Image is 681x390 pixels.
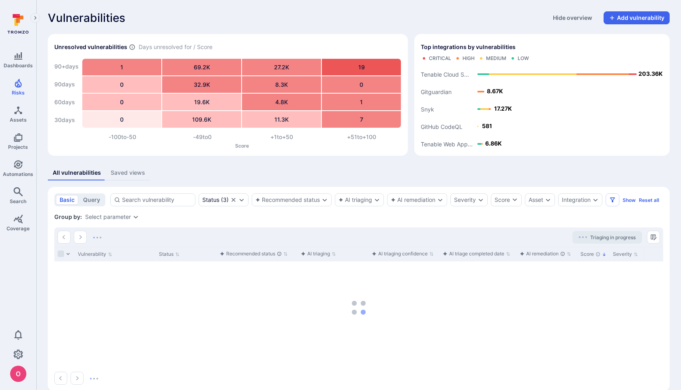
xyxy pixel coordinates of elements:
button: basic [56,195,78,205]
span: Top integrations by vulnerabilities [421,43,516,51]
div: 11.3K [242,111,321,128]
text: 17.27K [494,105,512,112]
button: Sort by function(){return k.createElement(pN.A,{direction:"row",alignItems:"center",gap:4},k.crea... [372,251,434,257]
div: Saved views [111,169,145,177]
div: 7 [322,111,401,128]
div: 90+ days [54,58,79,75]
div: High [463,55,475,62]
text: 203.36K [638,70,663,77]
span: Vulnerabilities [48,11,125,24]
span: Projects [8,144,28,150]
div: Critical [429,55,451,62]
div: AI triaging confidence [372,250,428,258]
div: 27.2K [242,59,321,75]
button: Hide overview [548,11,597,24]
button: Go to the next page [74,231,87,244]
span: Risks [12,90,25,96]
button: Clear selection [230,197,237,203]
div: 19 [322,59,401,75]
div: 32.9K [162,76,241,93]
button: Expand dropdown [133,214,139,220]
button: Go to the next page [71,372,84,385]
div: 30 days [54,112,79,128]
div: -49 to 0 [163,133,242,141]
div: grouping parameters [85,214,139,220]
button: Sort by function(){return k.createElement(pN.A,{direction:"row",alignItems:"center",gap:4},k.crea... [220,251,288,257]
text: 6.86K [485,140,502,147]
div: Recommended status [220,250,282,258]
button: Expand dropdown [592,197,599,203]
div: 1 [322,94,401,110]
button: AI triaging [338,197,372,203]
button: Recommended status [255,197,320,203]
button: Integration [562,197,591,203]
button: Add vulnerability [604,11,670,24]
div: 0 [82,111,161,128]
img: Loading... [93,237,101,238]
div: assets tabs [48,165,670,180]
p: Score [83,143,401,149]
div: Status [202,197,219,203]
button: AI remediation [391,197,435,203]
button: Sort by Vulnerability [78,251,112,257]
button: Expand dropdown [478,197,484,203]
button: Go to the previous page [54,372,67,385]
img: ACg8ocJcCe-YbLxGm5tc0PuNRxmgP8aEm0RBXn6duO8aeMVK9zjHhw=s96-c [10,366,26,382]
span: Days unresolved for / Score [139,43,212,51]
div: ( 3 ) [202,197,229,203]
div: AI triage completed date [443,250,504,258]
button: Sort by function(){return k.createElement(pN.A,{direction:"row",alignItems:"center",gap:4},k.crea... [301,251,336,257]
div: +51 to +100 [322,133,402,141]
div: Low [518,55,529,62]
button: Manage columns [647,231,660,244]
p: Sorted by: Highest first [602,250,606,259]
span: Automations [3,171,33,177]
div: The vulnerability score is based on the parameters defined in the settings [595,252,600,257]
img: Loading... [90,378,98,379]
button: Severity [454,197,476,203]
text: GitHub CodeQL [421,123,463,130]
button: Sort by Score [580,251,606,257]
div: Score [495,196,510,204]
div: 0 [322,76,401,93]
div: 90 days [54,76,79,92]
button: Expand dropdown [238,197,245,203]
div: AI triaging [301,250,330,258]
span: Assets [10,117,27,123]
button: Asset [529,197,543,203]
div: Top integrations by vulnerabilities [414,34,670,156]
text: Snyk [421,105,434,112]
i: Expand navigation menu [32,15,38,21]
button: Show [623,197,636,203]
div: 4.8K [242,94,321,110]
text: Tenable Web App... [421,140,473,147]
span: Search [10,198,26,204]
div: -100 to -50 [83,133,163,141]
div: 0 [82,76,161,93]
button: Status(3) [202,197,229,203]
h2: Unresolved vulnerabilities [54,43,127,51]
div: 1 [82,59,161,75]
span: Dashboards [4,62,33,69]
button: Reset all [639,197,659,203]
button: Expand dropdown [545,197,551,203]
text: Tenable Cloud S... [421,71,469,77]
div: 109.6K [162,111,241,128]
div: Medium [486,55,506,62]
button: Score [491,193,522,206]
span: Number of vulnerabilities in status ‘Open’ ‘Triaged’ and ‘In process’ divided by score and scanne... [129,43,135,51]
div: All vulnerabilities [53,169,101,177]
text: 581 [482,122,492,129]
button: Select parameter [85,214,131,220]
div: AI remediation [520,250,565,258]
button: Expand navigation menu [30,13,40,23]
span: Coverage [6,225,30,231]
